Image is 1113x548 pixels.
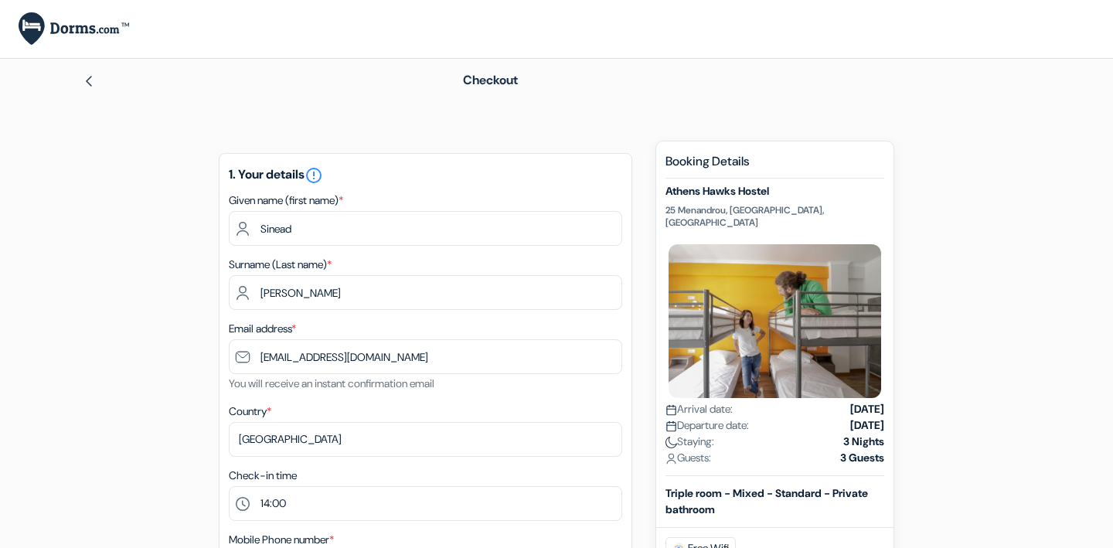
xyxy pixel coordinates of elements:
strong: [DATE] [850,401,884,417]
label: Check-in time [229,468,297,484]
strong: 3 Nights [843,434,884,450]
span: Departure date: [665,417,749,434]
input: Enter first name [229,211,622,246]
h5: Booking Details [665,154,884,179]
img: Dorms.com [19,12,129,46]
input: Enter last name [229,275,622,310]
strong: 3 Guests [840,450,884,466]
label: Given name (first name) [229,192,343,209]
h5: 1. Your details [229,166,622,185]
span: Arrival date: [665,401,733,417]
strong: [DATE] [850,417,884,434]
label: Mobile Phone number [229,532,334,548]
label: Country [229,403,271,420]
span: Checkout [463,72,518,88]
p: 25 Menandrou, [GEOGRAPHIC_DATA], [GEOGRAPHIC_DATA] [665,204,884,229]
img: left_arrow.svg [83,75,95,87]
b: Triple room - Mixed - Standard - Private bathroom [665,486,868,516]
input: Enter email address [229,339,622,374]
label: Email address [229,321,296,337]
label: Surname (Last name) [229,257,332,273]
h5: Athens Hawks Hostel [665,185,884,198]
img: moon.svg [665,437,677,448]
img: calendar.svg [665,420,677,432]
i: error_outline [305,166,323,185]
img: calendar.svg [665,404,677,416]
span: Guests: [665,450,711,466]
span: Staying: [665,434,714,450]
img: user_icon.svg [665,453,677,465]
small: You will receive an instant confirmation email [229,376,434,390]
a: error_outline [305,166,323,182]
